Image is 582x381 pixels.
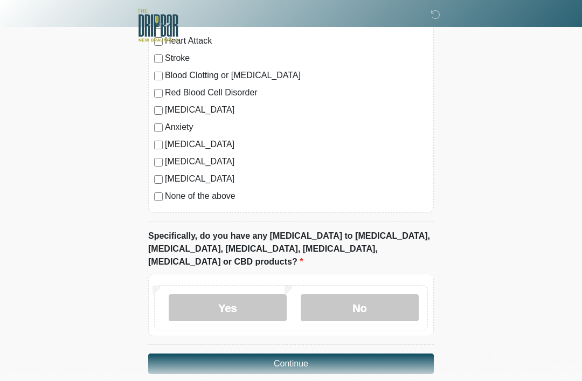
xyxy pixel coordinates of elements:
[165,172,428,185] label: [MEDICAL_DATA]
[154,123,163,132] input: Anxiety
[169,294,287,321] label: Yes
[165,155,428,168] label: [MEDICAL_DATA]
[154,72,163,80] input: Blood Clotting or [MEDICAL_DATA]
[165,103,428,116] label: [MEDICAL_DATA]
[165,138,428,151] label: [MEDICAL_DATA]
[137,8,178,43] img: The DRIPBaR - New Braunfels Logo
[165,69,428,82] label: Blood Clotting or [MEDICAL_DATA]
[148,354,434,374] button: Continue
[154,89,163,98] input: Red Blood Cell Disorder
[301,294,419,321] label: No
[154,158,163,167] input: [MEDICAL_DATA]
[154,192,163,201] input: None of the above
[165,86,428,99] label: Red Blood Cell Disorder
[165,121,428,134] label: Anxiety
[165,52,428,65] label: Stroke
[154,106,163,115] input: [MEDICAL_DATA]
[154,141,163,149] input: [MEDICAL_DATA]
[165,190,428,203] label: None of the above
[154,54,163,63] input: Stroke
[148,230,434,268] label: Specifically, do you have any [MEDICAL_DATA] to [MEDICAL_DATA], [MEDICAL_DATA], [MEDICAL_DATA], [...
[154,175,163,184] input: [MEDICAL_DATA]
